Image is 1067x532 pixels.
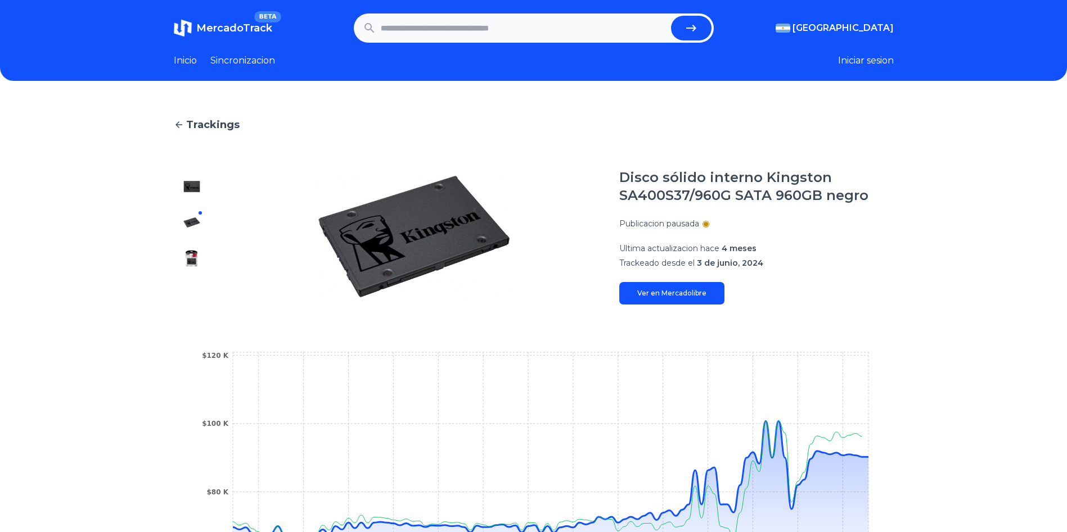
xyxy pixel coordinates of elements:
[697,258,763,268] span: 3 de junio, 2024
[254,11,281,22] span: BETA
[206,488,228,496] tspan: $80 K
[196,22,272,34] span: MercadoTrack
[619,218,699,229] p: Publicacion pausada
[619,243,719,253] span: Ultima actualizacion hace
[183,178,201,195] img: Disco sólido interno Kingston SA400S37/960G SATA 960GB negro
[619,169,894,204] h1: Disco sólido interno Kingston SA400S37/960G SATA 960GB negro
[722,243,757,253] span: 4 meses
[202,420,229,428] tspan: $100 K
[183,213,201,231] img: Disco sólido interno Kingston SA400S37/960G SATA 960GB negro
[793,21,894,35] span: [GEOGRAPHIC_DATA]
[210,54,275,67] a: Sincronizacion
[202,352,229,360] tspan: $120 K
[232,169,597,304] img: Disco sólido interno Kingston SA400S37/960G SATA 960GB negro
[183,249,201,267] img: Disco sólido interno Kingston SA400S37/960G SATA 960GB negro
[619,258,695,268] span: Trackeado desde el
[186,117,240,133] span: Trackings
[174,19,272,37] a: MercadoTrackBETA
[776,21,894,35] button: [GEOGRAPHIC_DATA]
[838,54,894,67] button: Iniciar sesion
[174,54,197,67] a: Inicio
[174,117,894,133] a: Trackings
[619,282,724,304] a: Ver en Mercadolibre
[776,24,790,33] img: Argentina
[174,19,192,37] img: MercadoTrack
